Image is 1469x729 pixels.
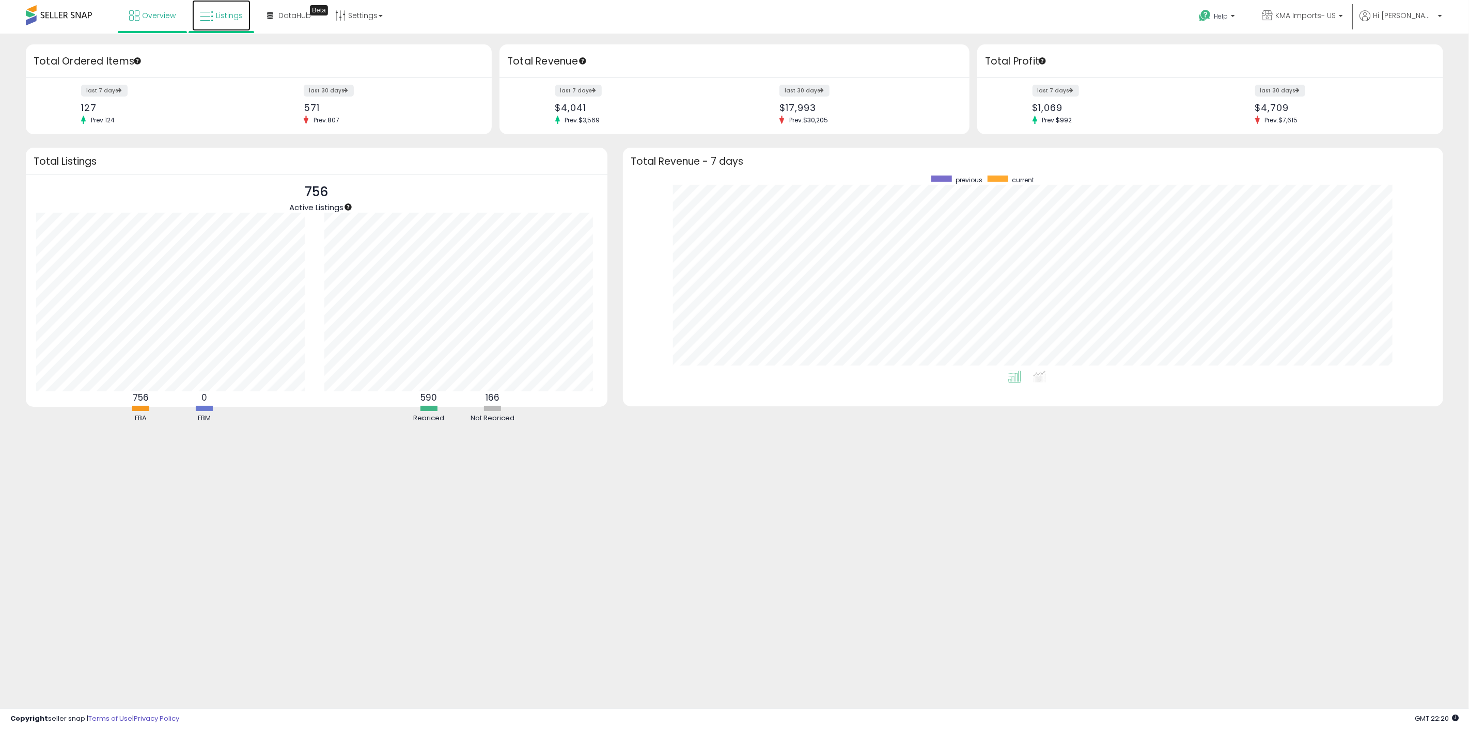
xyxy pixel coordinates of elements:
a: Hi [PERSON_NAME] [1359,10,1442,34]
span: KMA Imports- US [1275,10,1336,21]
div: Not Repriced [461,414,523,423]
h3: Total Profit [985,54,1435,69]
div: FBM [173,414,235,423]
label: last 30 days [1255,85,1305,97]
div: Tooltip anchor [1038,56,1047,66]
div: 127 [81,102,251,113]
b: 590 [420,391,437,404]
b: 166 [486,391,499,404]
span: Hi [PERSON_NAME] [1373,10,1435,21]
label: last 30 days [304,85,354,97]
div: Tooltip anchor [133,56,142,66]
b: 0 [201,391,207,404]
label: last 7 days [81,85,128,97]
span: Prev: $7,615 [1260,116,1303,124]
span: Prev: 807 [308,116,345,124]
span: Listings [216,10,243,21]
i: Get Help [1198,9,1211,22]
span: previous [956,176,982,184]
h3: Total Revenue - 7 days [631,157,1435,165]
label: last 7 days [555,85,602,97]
span: Prev: $30,205 [784,116,833,124]
div: Tooltip anchor [578,56,587,66]
p: 756 [289,182,343,202]
span: Overview [142,10,176,21]
div: 571 [304,102,474,113]
div: Tooltip anchor [310,5,328,15]
div: FBA [110,414,171,423]
b: 756 [133,391,149,404]
span: current [1012,176,1034,184]
h3: Total Listings [34,157,600,165]
div: $4,709 [1255,102,1425,113]
span: DataHub [278,10,311,21]
h3: Total Revenue [507,54,962,69]
span: Prev: $992 [1037,116,1077,124]
a: Help [1191,2,1245,34]
div: $4,041 [555,102,727,113]
span: Active Listings [289,202,343,213]
div: $1,069 [1033,102,1202,113]
span: Help [1214,12,1228,21]
div: Repriced [398,414,460,423]
label: last 30 days [779,85,830,97]
span: Prev: $3,569 [560,116,605,124]
h3: Total Ordered Items [34,54,484,69]
label: last 7 days [1033,85,1079,97]
div: Tooltip anchor [343,202,353,212]
span: Prev: 124 [86,116,120,124]
div: $17,993 [779,102,951,113]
